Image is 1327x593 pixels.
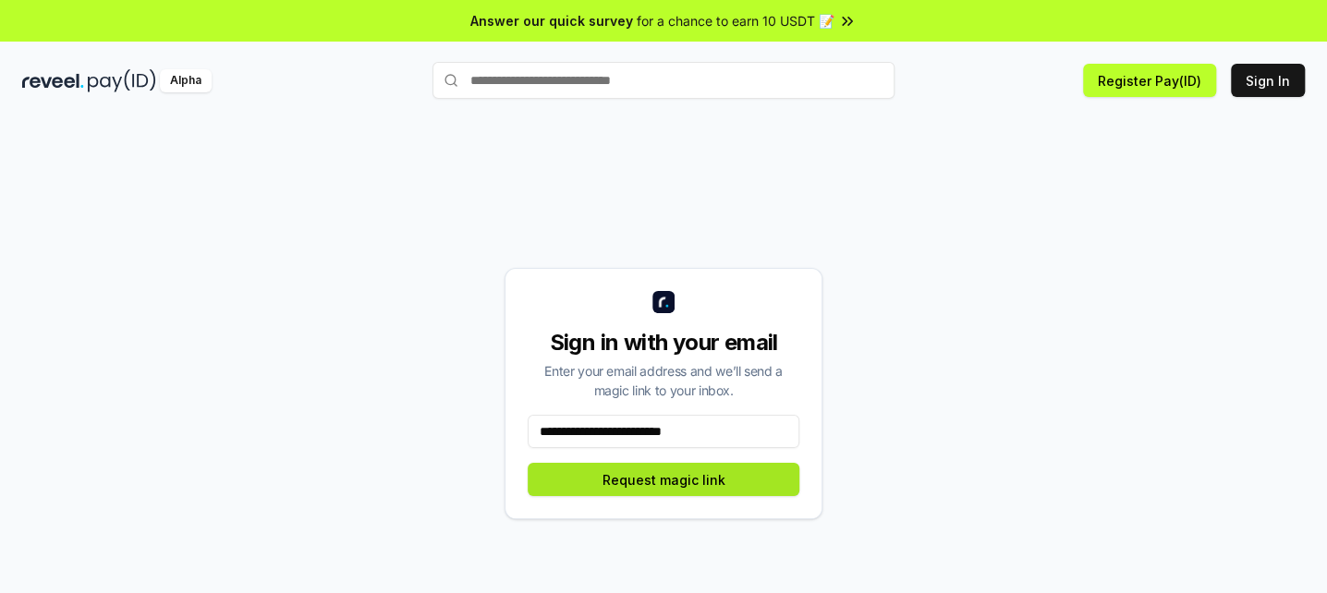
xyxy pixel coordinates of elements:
img: pay_id [88,69,156,92]
button: Register Pay(ID) [1083,64,1216,97]
img: logo_small [652,291,675,313]
img: reveel_dark [22,69,84,92]
span: for a chance to earn 10 USDT 📝 [637,11,834,30]
div: Enter your email address and we’ll send a magic link to your inbox. [528,361,799,400]
div: Alpha [160,69,212,92]
button: Sign In [1231,64,1305,97]
button: Request magic link [528,463,799,496]
div: Sign in with your email [528,328,799,357]
span: Answer our quick survey [470,11,633,30]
